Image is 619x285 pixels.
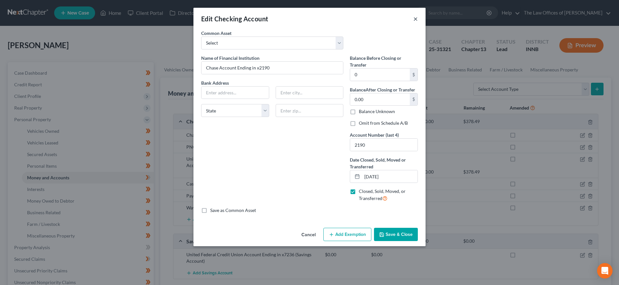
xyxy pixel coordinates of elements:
input: 0.00 [350,69,410,81]
input: MM/DD/YYYY [362,170,418,183]
label: Account Number (last 4) [350,132,399,138]
label: Common Asset [201,30,231,37]
input: Enter address... [201,87,269,99]
div: Open Intercom Messenger [597,263,613,279]
input: XXXX [350,139,418,151]
input: 0.00 [350,93,410,106]
label: Balance [350,86,415,93]
label: Omit from Schedule A/B [359,120,408,126]
button: × [413,15,418,23]
button: Save & Close [374,228,418,241]
input: Enter name... [201,62,343,74]
button: Add Exemption [323,228,371,241]
div: $ [410,69,418,81]
span: Date Closed, Sold, Moved or Transferred [350,157,406,169]
label: Balance Unknown [359,108,395,115]
span: After Closing or Transfer [366,87,415,92]
span: Name of Financial Institution [201,55,260,61]
button: Cancel [296,228,321,241]
div: Edit Checking Account [201,14,268,23]
label: Balance Before Closing or Transfer [350,55,418,68]
input: Enter city... [276,87,343,99]
label: Bank Address [198,79,347,86]
label: Save as Common Asset [210,207,256,214]
span: Closed, Sold, Moved, or Transferred [359,188,406,201]
input: Enter zip... [276,104,344,117]
div: $ [410,93,418,106]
